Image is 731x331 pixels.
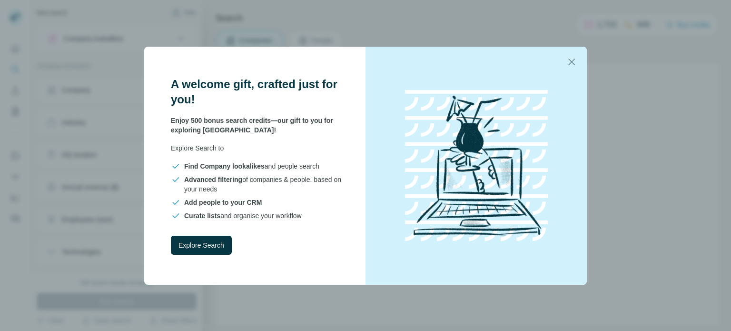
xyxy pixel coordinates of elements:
[184,199,262,206] span: Add people to your CRM
[184,176,242,183] span: Advanced filtering
[178,241,224,250] span: Explore Search
[184,175,343,194] span: of companies & people, based on your needs
[171,116,343,135] p: Enjoy 500 bonus search credits—our gift to you for exploring [GEOGRAPHIC_DATA]!
[391,80,562,251] img: laptop
[171,236,232,255] button: Explore Search
[184,211,302,221] span: and organise your workflow
[184,212,220,220] span: Curate lists
[184,161,319,171] span: and people search
[171,143,343,153] p: Explore Search to
[184,162,265,170] span: Find Company lookalikes
[171,77,343,107] h3: A welcome gift, crafted just for you!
